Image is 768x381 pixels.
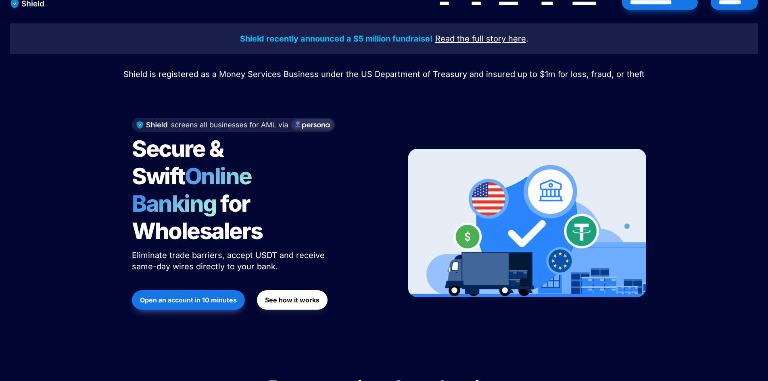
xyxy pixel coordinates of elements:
[257,286,328,314] a: See how it works
[435,35,506,43] a: Read the full story
[508,35,526,43] a: here
[526,34,528,44] span: .
[240,34,433,44] strong: Shield recently announced a $5 million fundraise!
[132,286,245,314] a: Open an account in 10 minutes
[132,135,227,190] span: Secure & Swift
[508,34,526,44] u: here
[123,69,645,79] span: Shield is registered as a Money Services Business under the US Department of Treasury and insured...
[132,250,327,271] span: Eliminate trade barriers, accept USDT and receive same-day wires directly to your bank.
[140,296,237,304] strong: Open an account in 10 minutes
[132,190,263,245] span: for Wholesalers
[257,290,328,310] button: See how it works
[132,162,260,217] span: Online Banking
[265,296,319,304] strong: See how it works
[132,290,245,310] button: Open an account in 10 minutes
[435,34,506,44] u: Read the full story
